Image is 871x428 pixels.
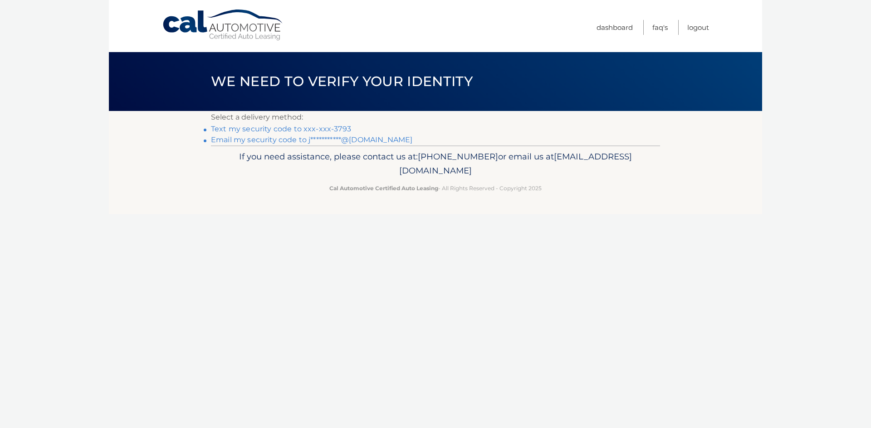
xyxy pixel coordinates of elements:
[687,20,709,35] a: Logout
[211,125,351,133] a: Text my security code to xxx-xxx-3793
[652,20,668,35] a: FAQ's
[597,20,633,35] a: Dashboard
[217,183,654,193] p: - All Rights Reserved - Copyright 2025
[211,111,660,124] p: Select a delivery method:
[162,9,284,41] a: Cal Automotive
[329,185,438,192] strong: Cal Automotive Certified Auto Leasing
[217,149,654,178] p: If you need assistance, please contact us at: or email us at
[418,151,498,162] span: [PHONE_NUMBER]
[211,73,473,90] span: We need to verify your identity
